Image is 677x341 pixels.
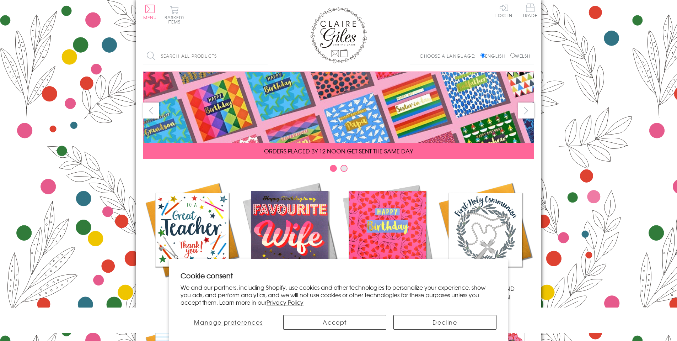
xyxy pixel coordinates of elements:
[181,315,276,330] button: Manage preferences
[310,7,367,63] img: Claire Giles Greetings Cards
[143,14,157,21] span: Menu
[420,53,479,59] p: Choose a language:
[510,53,531,59] label: Welsh
[165,6,184,24] button: Basket0 items
[340,165,348,172] button: Carousel Page 2
[143,5,157,20] button: Menu
[480,53,509,59] label: English
[523,4,538,19] a: Trade
[260,48,268,64] input: Search
[436,181,534,301] a: Communion and Confirmation
[393,315,496,330] button: Decline
[143,181,241,293] a: Academic
[241,181,339,293] a: New Releases
[480,53,485,58] input: English
[194,318,263,326] span: Manage preferences
[330,165,337,172] button: Carousel Page 1 (Current Slide)
[518,103,534,119] button: next
[143,164,534,175] div: Carousel Pagination
[523,4,538,17] span: Trade
[181,284,496,306] p: We and our partners, including Shopify, use cookies and other technologies to personalize your ex...
[143,48,268,64] input: Search all products
[143,103,159,119] button: prev
[267,298,303,306] a: Privacy Policy
[264,147,413,155] span: ORDERS PLACED BY 12 NOON GET SENT THE SAME DAY
[510,53,515,58] input: Welsh
[339,181,436,293] a: Birthdays
[283,315,386,330] button: Accept
[495,4,512,17] a: Log In
[181,271,496,280] h2: Cookie consent
[168,14,184,25] span: 0 items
